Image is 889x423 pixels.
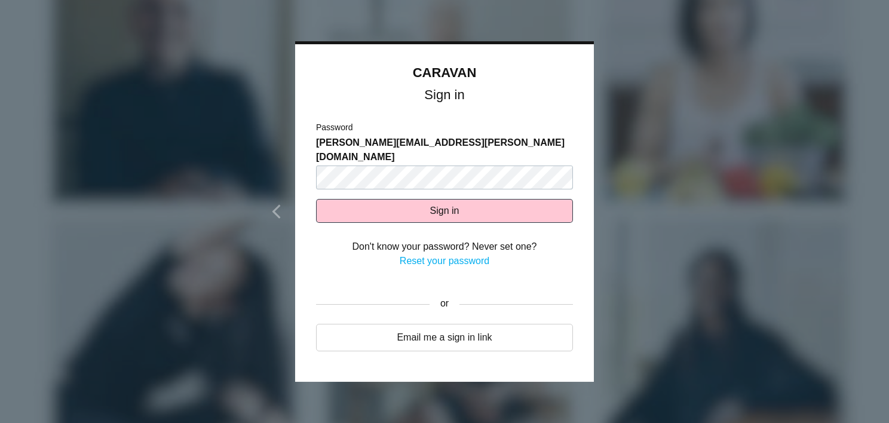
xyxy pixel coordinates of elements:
a: Email me a sign in link [316,324,573,351]
button: Sign in [316,199,573,223]
h1: Sign in [316,90,573,100]
label: Password [316,121,352,134]
a: Reset your password [400,256,489,266]
div: or [430,289,459,319]
a: CARAVAN [413,65,477,80]
span: [PERSON_NAME][EMAIL_ADDRESS][PERSON_NAME][DOMAIN_NAME] [316,136,573,164]
div: Don't know your password? Never set one? [316,240,573,254]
